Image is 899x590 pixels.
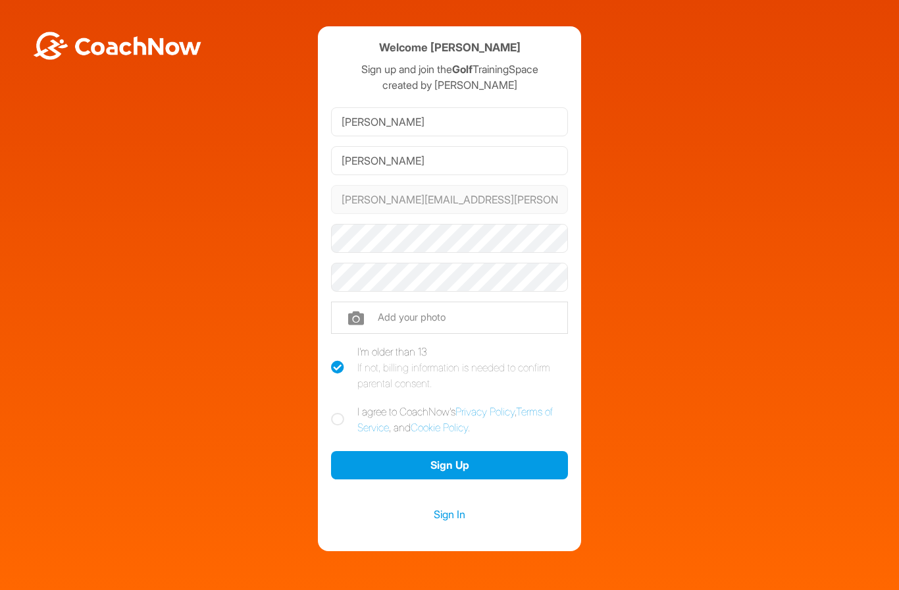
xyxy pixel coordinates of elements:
[331,185,568,214] input: Email
[32,32,203,60] img: BwLJSsUCoWCh5upNqxVrqldRgqLPVwmV24tXu5FoVAoFEpwwqQ3VIfuoInZCoVCoTD4vwADAC3ZFMkVEQFDAAAAAElFTkSuQmCC
[331,451,568,479] button: Sign Up
[331,77,568,93] p: created by [PERSON_NAME]
[379,40,521,56] h4: Welcome [PERSON_NAME]
[331,506,568,523] a: Sign In
[357,405,553,434] a: Terms of Service
[411,421,468,434] a: Cookie Policy
[455,405,515,418] a: Privacy Policy
[331,404,568,435] label: I agree to CoachNow's , , and .
[331,61,568,77] p: Sign up and join the TrainingSpace
[331,107,568,136] input: First Name
[331,146,568,175] input: Last Name
[452,63,473,76] strong: Golf
[357,344,568,391] div: I'm older than 13
[357,360,568,391] div: If not, billing information is needed to confirm parental consent.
